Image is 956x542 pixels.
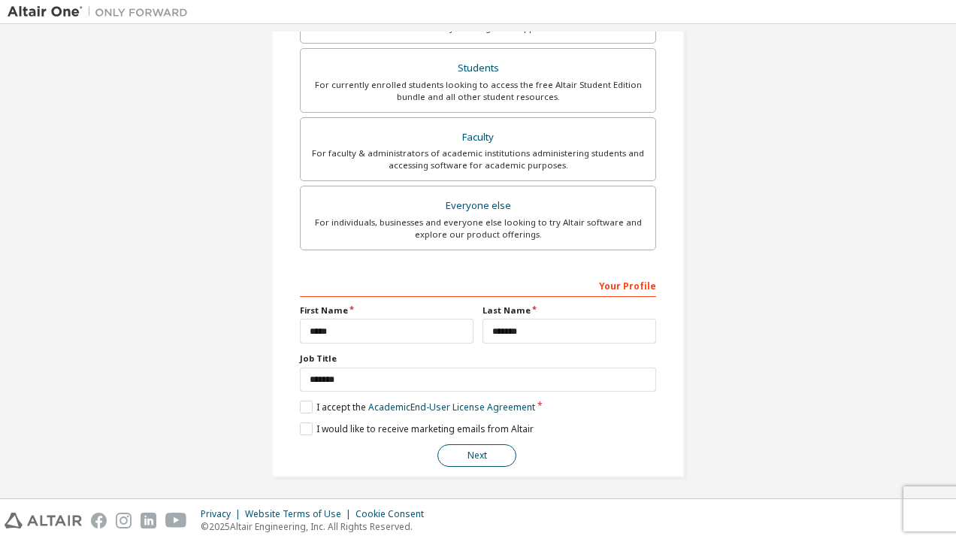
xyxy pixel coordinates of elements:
[355,508,433,520] div: Cookie Consent
[165,513,187,528] img: youtube.svg
[300,353,656,365] label: Job Title
[141,513,156,528] img: linkedin.svg
[245,508,355,520] div: Website Terms of Use
[310,195,646,216] div: Everyone else
[8,5,195,20] img: Altair One
[116,513,132,528] img: instagram.svg
[300,273,656,297] div: Your Profile
[91,513,107,528] img: facebook.svg
[201,508,245,520] div: Privacy
[300,304,473,316] label: First Name
[310,147,646,171] div: For faculty & administrators of academic institutions administering students and accessing softwa...
[368,401,535,413] a: Academic End-User License Agreement
[437,444,516,467] button: Next
[483,304,656,316] label: Last Name
[300,401,535,413] label: I accept the
[5,513,82,528] img: altair_logo.svg
[300,422,534,435] label: I would like to receive marketing emails from Altair
[310,216,646,241] div: For individuals, businesses and everyone else looking to try Altair software and explore our prod...
[310,79,646,103] div: For currently enrolled students looking to access the free Altair Student Edition bundle and all ...
[310,58,646,79] div: Students
[310,127,646,148] div: Faculty
[201,520,433,533] p: © 2025 Altair Engineering, Inc. All Rights Reserved.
